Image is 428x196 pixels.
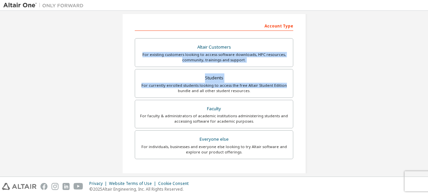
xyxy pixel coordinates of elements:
div: Everyone else [139,135,289,144]
div: Your Profile [135,169,293,180]
img: facebook.svg [40,183,47,190]
div: Faculty [139,104,289,114]
div: For existing customers looking to access software downloads, HPC resources, community, trainings ... [139,52,289,63]
div: For faculty & administrators of academic institutions administering students and accessing softwa... [139,113,289,124]
div: Website Terms of Use [109,181,158,186]
img: altair_logo.svg [2,183,36,190]
div: Cookie Consent [158,181,193,186]
img: youtube.svg [74,183,83,190]
div: For individuals, businesses and everyone else looking to try Altair software and explore our prod... [139,144,289,155]
img: linkedin.svg [63,183,70,190]
p: © 2025 Altair Engineering, Inc. All Rights Reserved. [89,186,193,192]
div: Students [139,73,289,83]
img: Altair One [3,2,87,9]
img: instagram.svg [51,183,59,190]
div: Account Type [135,20,293,31]
div: Privacy [89,181,109,186]
div: For currently enrolled students looking to access the free Altair Student Edition bundle and all ... [139,83,289,93]
div: Altair Customers [139,43,289,52]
